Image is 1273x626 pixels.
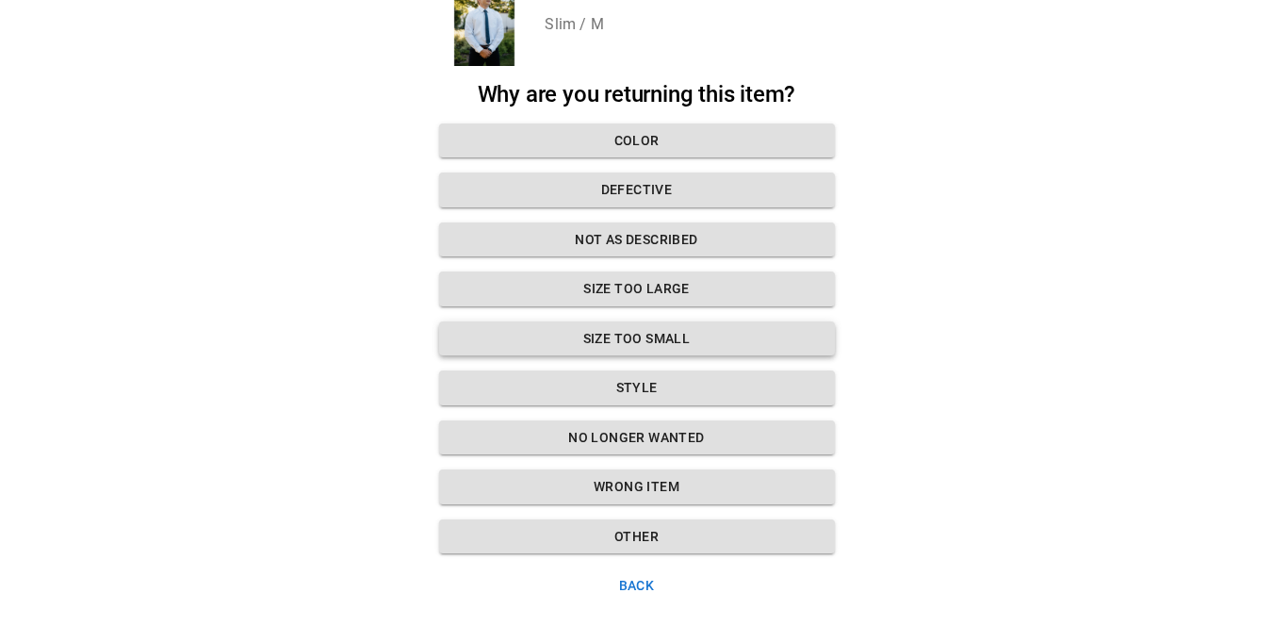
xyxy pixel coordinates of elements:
[439,124,835,158] button: Color
[439,272,835,306] button: Size too large
[439,469,835,504] button: Wrong Item
[439,173,835,207] button: Defective
[439,519,835,554] button: Other
[439,420,835,455] button: No longer wanted
[439,321,835,356] button: Size too small
[439,568,835,603] button: Back
[545,13,833,36] p: Slim / M
[439,81,835,108] h2: Why are you returning this item?
[439,222,835,257] button: Not as described
[439,371,835,405] button: Style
